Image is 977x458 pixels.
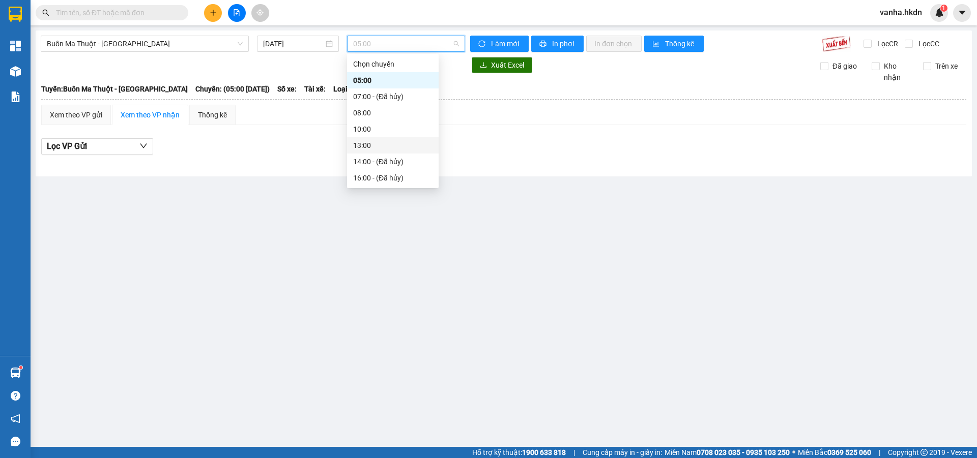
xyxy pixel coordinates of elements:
span: notification [11,414,20,423]
button: Lọc VP Gửi [41,138,153,155]
div: 05:00 [353,75,433,86]
span: Tài xế: [304,83,326,95]
span: file-add [233,9,240,16]
span: Lọc CC [914,38,941,49]
div: 08:00 [353,107,433,118]
sup: 1 [940,5,947,12]
button: aim [251,4,269,22]
button: syncLàm mới [470,36,529,52]
span: Số xe: [277,83,297,95]
strong: 0369 525 060 [827,448,871,456]
strong: 1900 633 818 [522,448,566,456]
span: Cung cấp máy in - giấy in: [583,447,662,458]
span: In phơi [552,38,576,49]
span: bar-chart [652,40,661,48]
strong: 0708 023 035 - 0935 103 250 [697,448,790,456]
div: Xem theo VP nhận [121,109,180,120]
button: file-add [228,4,246,22]
span: printer [539,40,548,48]
div: 14:00 - (Đã hủy) [353,156,433,167]
span: aim [256,9,264,16]
img: icon-new-feature [935,8,944,17]
img: 9k= [822,36,851,52]
div: Xem theo VP gửi [50,109,102,120]
span: Kho nhận [880,60,915,83]
span: ⚪️ [792,450,795,454]
img: warehouse-icon [10,368,21,378]
button: downloadXuất Excel [472,57,532,73]
span: Chuyến: (05:00 [DATE]) [195,83,270,95]
img: solution-icon [10,91,21,102]
div: Chọn chuyến [353,58,433,70]
span: Lọc VP Gửi [47,140,87,152]
span: Buôn Ma Thuột - Gia Nghĩa [47,36,243,51]
div: 07:00 - (Đã hủy) [353,91,433,102]
button: printerIn phơi [531,36,584,52]
span: caret-down [958,8,967,17]
div: Chọn chuyến [347,56,439,72]
img: dashboard-icon [10,41,21,51]
img: warehouse-icon [10,66,21,77]
span: down [139,142,148,150]
button: In đơn chọn [586,36,642,52]
span: Đã giao [828,60,861,72]
span: Miền Nam [665,447,790,458]
span: Thống kê [665,38,696,49]
div: Thống kê [198,109,227,120]
button: plus [204,4,222,22]
span: Làm mới [491,38,521,49]
span: Lọc CR [873,38,900,49]
span: message [11,437,20,446]
span: | [879,447,880,458]
span: sync [478,40,487,48]
button: bar-chartThống kê [644,36,704,52]
b: Tuyến: Buôn Ma Thuột - [GEOGRAPHIC_DATA] [41,85,188,93]
sup: 1 [19,366,22,369]
div: 10:00 [353,124,433,135]
span: Hỗ trợ kỹ thuật: [472,447,566,458]
span: Trên xe [931,60,962,72]
span: question-circle [11,391,20,401]
span: plus [210,9,217,16]
span: copyright [921,449,928,456]
span: vanha.hkdn [872,6,930,19]
div: 16:00 - (Đã hủy) [353,172,433,184]
img: logo-vxr [9,7,22,22]
div: 13:00 [353,140,433,151]
span: 05:00 [353,36,459,51]
button: caret-down [953,4,971,22]
input: 13/09/2025 [263,38,324,49]
span: | [573,447,575,458]
span: search [42,9,49,16]
span: 1 [942,5,945,12]
input: Tìm tên, số ĐT hoặc mã đơn [56,7,176,18]
span: Loại xe: [333,83,359,95]
span: Miền Bắc [798,447,871,458]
